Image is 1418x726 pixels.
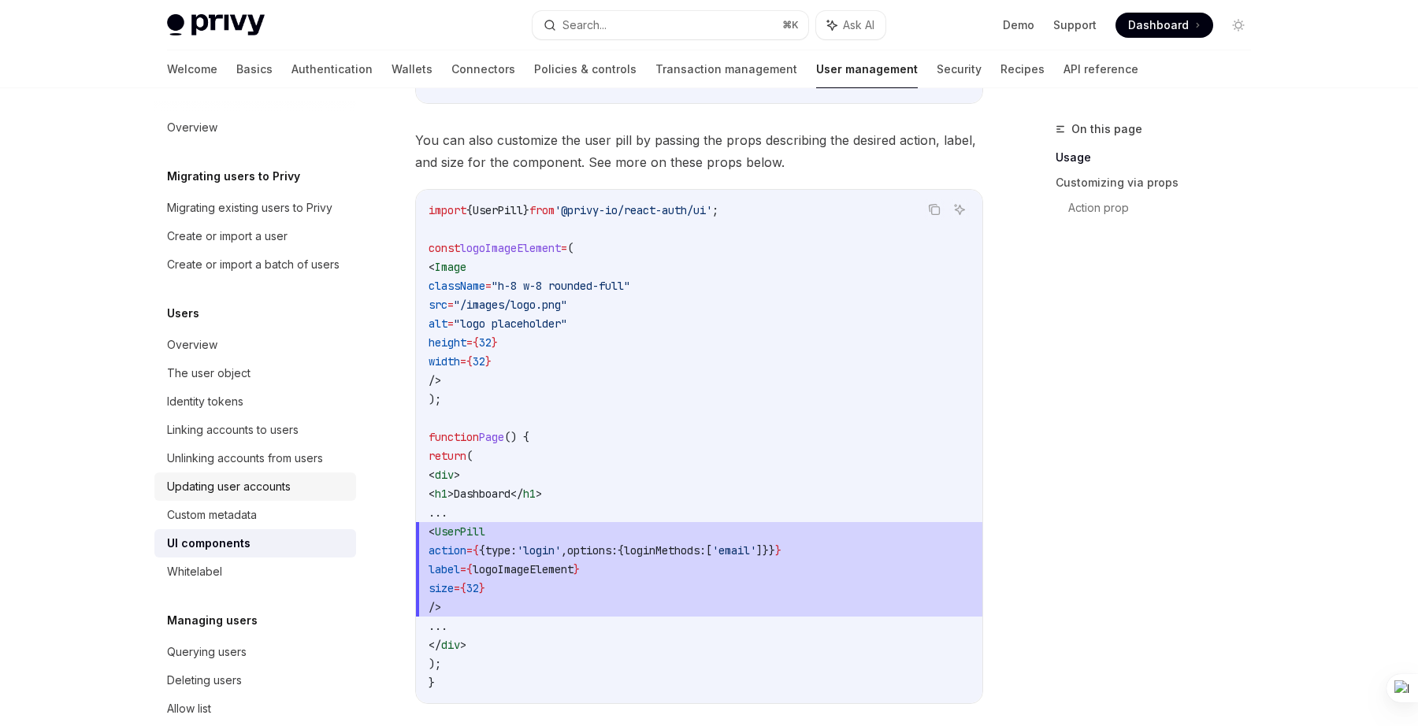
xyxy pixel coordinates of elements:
[392,50,432,88] a: Wallets
[618,543,624,557] span: {
[167,198,332,217] div: Migrating existing users to Privy
[1068,195,1264,220] a: Action prop
[479,581,485,595] span: }
[429,562,460,576] span: label
[447,317,454,331] span: =
[447,298,454,312] span: =
[460,638,466,652] span: >
[775,543,781,557] span: }
[1128,17,1189,33] span: Dashboard
[816,11,885,39] button: Ask AI
[447,487,454,501] span: >
[533,11,808,39] button: Search...⌘K
[562,16,607,35] div: Search...
[154,194,356,222] a: Migrating existing users to Privy
[167,118,217,137] div: Overview
[567,241,574,255] span: (
[1115,13,1213,38] a: Dashboard
[154,638,356,666] a: Querying users
[154,557,356,586] a: Whitelabel
[460,241,561,255] span: logoImageElement
[154,222,356,250] a: Create or import a user
[154,387,356,416] a: Identity tokens
[816,50,918,88] a: User management
[415,129,983,173] span: You can also customize the user pill by passing the props describing the desired action, label, a...
[460,354,466,369] span: =
[466,581,479,595] span: 32
[466,543,473,557] span: =
[561,241,567,255] span: =
[485,279,492,293] span: =
[529,203,555,217] span: from
[479,543,485,557] span: {
[429,203,466,217] span: import
[429,619,447,633] span: ...
[154,529,356,557] a: UI components
[466,449,473,463] span: (
[454,317,567,331] span: "logo placeholder"
[949,199,970,220] button: Ask AI
[291,50,373,88] a: Authentication
[466,562,473,576] span: {
[466,203,473,217] span: {
[504,430,529,444] span: () {
[167,392,243,411] div: Identity tokens
[435,487,447,501] span: h1
[429,260,435,274] span: <
[523,487,536,501] span: h1
[655,50,797,88] a: Transaction management
[429,581,454,595] span: size
[479,335,492,350] span: 32
[782,19,799,31] span: ⌘ K
[473,562,574,576] span: logoImageElement
[536,487,542,501] span: >
[574,562,580,576] span: }
[492,279,630,293] span: "h-8 w-8 rounded-full"
[167,255,340,274] div: Create or import a batch of users
[167,335,217,354] div: Overview
[843,17,874,33] span: Ask AI
[473,203,523,217] span: UserPill
[154,444,356,472] a: Unlinking accounts from users
[454,468,460,482] span: >
[756,543,775,557] span: ]}}
[167,50,217,88] a: Welcome
[167,364,251,383] div: The user object
[429,392,441,406] span: );
[167,534,251,553] div: UI components
[441,638,460,652] span: div
[167,449,323,468] div: Unlinking accounts from users
[429,241,460,255] span: const
[460,581,466,595] span: {
[1056,145,1264,170] a: Usage
[429,468,435,482] span: <
[429,298,447,312] span: src
[429,430,479,444] span: function
[1226,13,1251,38] button: Toggle dark mode
[1063,50,1138,88] a: API reference
[429,76,435,90] span: }
[435,468,454,482] span: div
[154,416,356,444] a: Linking accounts to users
[429,506,447,520] span: ...
[429,524,435,539] span: <
[167,643,247,661] div: Querying users
[454,487,510,501] span: Dashboard
[435,524,485,539] span: UserPill
[466,354,473,369] span: {
[492,335,498,350] span: }
[534,50,637,88] a: Policies & controls
[937,50,982,88] a: Security
[485,354,492,369] span: }
[167,699,211,718] div: Allow list
[154,359,356,387] a: The user object
[154,695,356,723] a: Allow list
[429,449,466,463] span: return
[485,543,517,557] span: type:
[429,638,441,652] span: </
[435,260,466,274] span: Image
[1000,50,1045,88] a: Recipes
[167,167,300,186] h5: Migrating users to Privy
[712,543,756,557] span: 'email'
[429,279,485,293] span: className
